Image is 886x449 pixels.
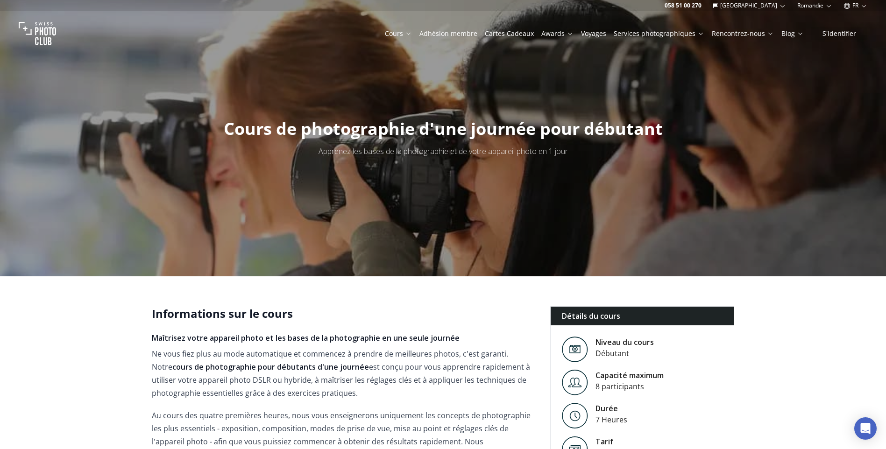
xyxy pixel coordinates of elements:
a: 058 51 00 270 [665,2,702,9]
span: Cours de photographie d'une journée pour débutant [224,117,663,140]
strong: cours de photographie pour débutants d'une journée [172,362,369,372]
button: Rencontrez-nous [708,27,778,40]
a: Voyages [581,29,606,38]
button: Cours [381,27,416,40]
img: Level [562,403,588,428]
button: Cartes Cadeaux [481,27,538,40]
a: Services photographiques [614,29,704,38]
button: Voyages [577,27,610,40]
a: Rencontrez-nous [712,29,774,38]
img: Level [562,337,588,362]
a: Cartes Cadeaux [485,29,534,38]
div: Niveau du cours [595,337,654,348]
img: Swiss photo club [19,15,56,52]
div: 8 participants [595,381,664,392]
img: Level [562,370,588,395]
div: Open Intercom Messenger [854,417,877,440]
a: Blog [781,29,804,38]
div: Capacité maximum [595,370,664,381]
a: Cours [385,29,412,38]
h4: Maîtrisez votre appareil photo et les bases de la photographie en une seule journée [152,332,535,344]
div: 7 Heures [595,414,627,425]
button: Awards [538,27,577,40]
div: Tarif [595,436,704,447]
div: Débutant [595,348,654,359]
div: Durée [595,403,627,414]
h2: Informations sur le cours [152,306,535,321]
a: Awards [541,29,574,38]
button: Adhésion membre [416,27,481,40]
span: Apprenez les bases de la photographie et de votre appareil photo en 1 jour [319,146,568,156]
a: Adhésion membre [419,29,477,38]
button: Blog [778,27,808,40]
p: Ne vous fiez plus au mode automatique et commencez à prendre de meilleures photos, c'est garanti.... [152,347,535,400]
button: Services photographiques [610,27,708,40]
button: S'identifier [811,27,867,40]
div: Détails du cours [551,307,734,325]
